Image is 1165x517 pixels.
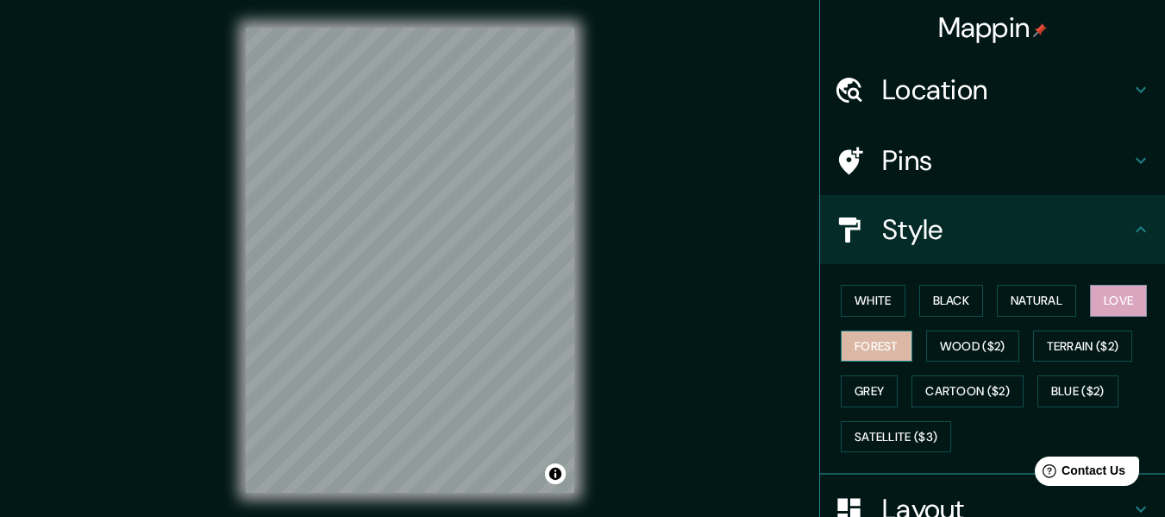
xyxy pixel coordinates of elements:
[882,143,1131,178] h4: Pins
[882,212,1131,247] h4: Style
[820,55,1165,124] div: Location
[841,375,898,407] button: Grey
[938,10,1048,45] h4: Mappin
[820,126,1165,195] div: Pins
[545,463,566,484] button: Toggle attribution
[882,73,1131,107] h4: Location
[841,421,951,453] button: Satellite ($3)
[997,285,1076,317] button: Natural
[1090,285,1147,317] button: Love
[841,285,905,317] button: White
[926,331,1019,363] button: Wood ($2)
[911,375,1024,407] button: Cartoon ($2)
[1033,331,1133,363] button: Terrain ($2)
[919,285,984,317] button: Black
[1012,450,1146,498] iframe: Help widget launcher
[246,28,574,493] canvas: Map
[841,331,912,363] button: Forest
[820,195,1165,264] div: Style
[1033,23,1047,37] img: pin-icon.png
[1037,375,1118,407] button: Blue ($2)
